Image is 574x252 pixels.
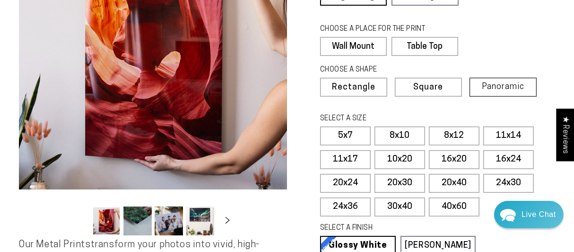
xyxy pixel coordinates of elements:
[217,211,238,232] button: Slide right
[155,207,183,235] button: Load image 3 in gallery view
[31,93,41,102] img: fba842a801236a3782a25bbf40121a09
[332,83,375,92] span: Rectangle
[429,150,479,169] label: 16x20
[522,201,556,228] div: Contact Us Directly
[320,65,450,75] legend: CHOOSE A SHAPE
[391,37,458,56] label: Table Top
[374,126,425,145] label: 8x10
[320,24,449,35] legend: CHOOSE A PLACE FOR THE PRINT
[320,37,387,56] label: Wall Mount
[320,174,371,193] label: 20x24
[429,198,479,216] label: 40x60
[78,14,103,39] img: Marie J
[374,150,425,169] label: 10x20
[43,124,167,133] div: [PERSON_NAME]
[64,164,137,180] a: Send a Message
[374,174,425,193] label: 20x30
[483,150,534,169] label: 16x24
[31,134,183,143] p: Not a problem at all🙂
[14,44,187,52] div: We usually reply in a few hours.
[31,124,41,133] img: fba842a801236a3782a25bbf40121a09
[482,82,524,91] span: Panoramic
[374,198,425,216] label: 30x40
[123,207,152,235] button: Load image 2 in gallery view
[429,126,479,145] label: 8x12
[483,174,534,193] label: 24x30
[320,114,457,124] legend: SELECT A SIZE
[167,125,183,132] div: [DATE]
[31,103,183,112] p: You're always welcome, [PERSON_NAME].
[92,207,121,235] button: Load image 1 in gallery view
[69,211,89,232] button: Slide left
[186,207,214,235] button: Load image 4 in gallery view
[98,14,123,39] img: John
[320,150,371,169] label: 11x17
[429,174,479,193] label: 20x40
[413,83,443,92] span: Square
[494,201,564,228] div: Chat widget toggle
[19,76,181,85] div: Recent Conversations
[320,223,457,234] legend: SELECT A FINISH
[320,126,371,145] label: 5x7
[43,93,167,102] div: [PERSON_NAME]
[556,108,574,161] div: Click to open Judge.me floating reviews tab
[167,94,183,101] div: [DATE]
[320,198,371,216] label: 24x36
[483,126,534,145] label: 11x14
